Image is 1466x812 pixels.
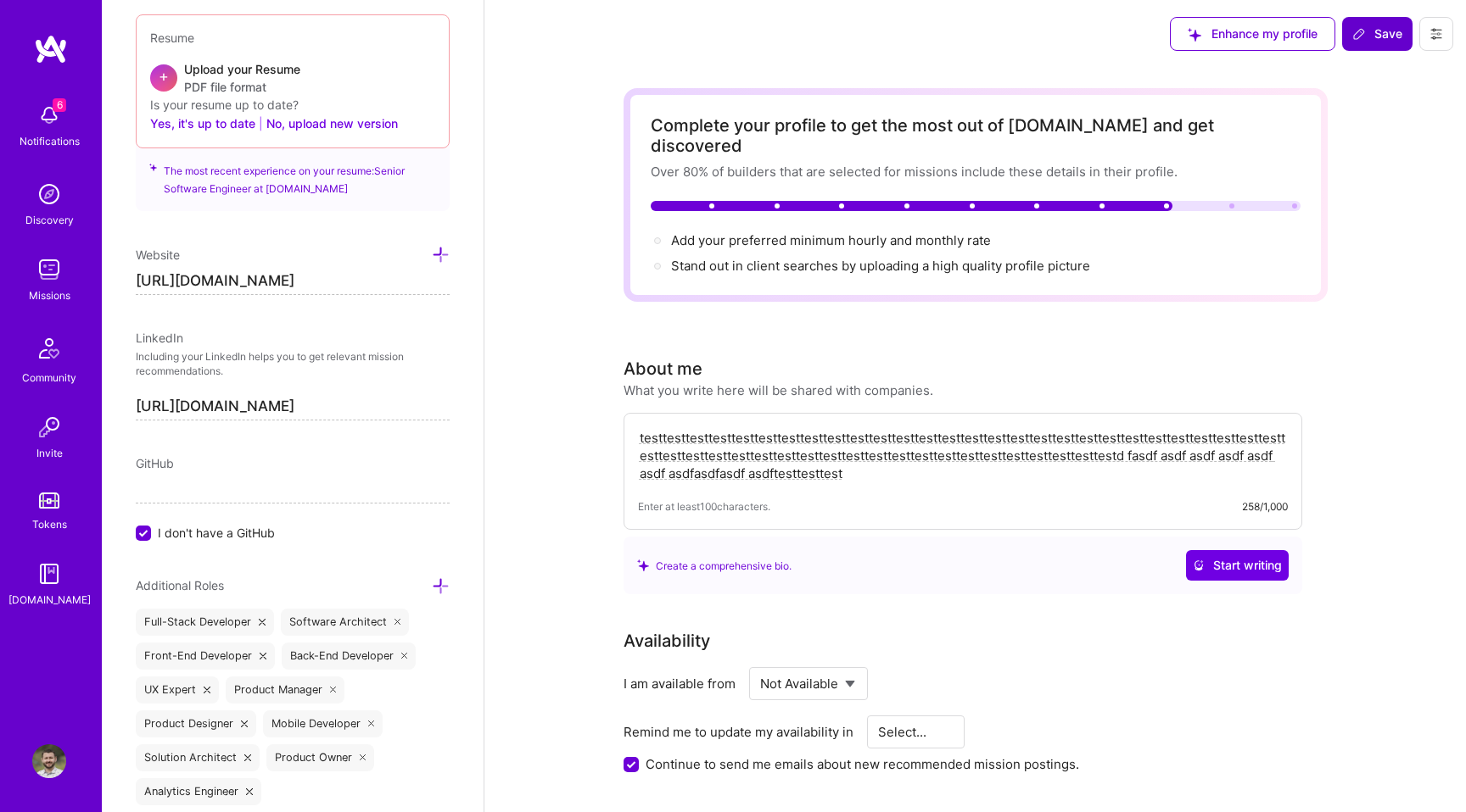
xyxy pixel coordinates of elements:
span: GitHub [136,456,174,470]
span: 6 [53,98,66,112]
i: icon Close [241,720,248,727]
span: Enter at least 100 characters. [638,498,770,515]
i: icon SuggestedTeams [1188,28,1201,42]
span: Start writing [1193,557,1282,574]
img: discovery [32,177,66,211]
textarea: testtesttesttesttesttesttesttesttesttesttesttesttesttesttesttesttesttesttesttesttesttesttesttestt... [638,427,1288,484]
div: Complete your profile to get the most out of [DOMAIN_NAME] and get discovered [651,115,1301,156]
div: Upload your Resume [184,60,300,96]
div: [DOMAIN_NAME] [8,591,91,609]
button: Start writing [1186,550,1289,581]
i: icon Close [360,754,366,761]
img: Community [29,328,70,369]
img: logo [34,34,68,64]
button: Yes, it's up to date [150,114,255,134]
img: User Avatar [32,744,66,778]
p: Including your LinkedIn helps you to get relevant mission recommendations. [136,350,450,379]
i: icon Close [204,687,210,693]
i: icon SuggestedTeams [637,559,649,571]
i: icon Close [394,619,401,626]
div: Is your resume up to date? [150,96,435,114]
div: Community [22,369,76,387]
i: icon Close [246,788,253,795]
div: UX Expert [136,676,219,704]
div: 258/1,000 [1242,498,1288,515]
div: Solution Architect [136,744,260,771]
button: Enhance my profile [1170,17,1335,51]
div: Stand out in client searches by uploading a high quality profile picture [671,257,1090,275]
div: Notifications [20,132,80,150]
div: The most recent experience on your resume: Senior Software Engineer at [DOMAIN_NAME] [136,138,450,211]
div: Front-End Developer [136,642,275,670]
div: Missions [29,286,70,304]
span: Save [1352,25,1402,42]
div: Mobile Developer [263,710,383,737]
i: icon Close [260,653,266,659]
button: No, upload new version [266,114,398,134]
label: Continue to send me emails about new recommended mission postings. [646,755,1079,773]
img: bell [32,98,66,132]
i: icon SuggestedTeams [149,162,157,174]
div: What you write here will be shared with companies. [624,381,933,399]
div: Back-End Developer [282,642,417,670]
div: Product Manager [226,676,345,704]
div: Full-Stack Developer [136,609,274,636]
span: I don't have a GitHub [158,524,275,542]
button: Save [1342,17,1413,51]
input: http://... [136,268,450,295]
div: Product Owner [266,744,375,771]
div: About me [624,356,702,381]
div: I am available from [624,675,736,692]
div: Invite [36,444,63,462]
i: icon Close [330,687,337,693]
span: + [159,67,169,85]
span: Enhance my profile [1188,25,1318,42]
img: teamwork [32,253,66,286]
div: Analytics Engineer [136,778,261,805]
div: Availability [624,628,710,653]
span: LinkedIn [136,331,183,345]
i: icon CrystalBallWhite [1193,559,1205,571]
div: Product Designer [136,710,256,737]
div: Create a comprehensive bio. [637,557,792,575]
span: Resume [150,31,194,45]
img: guide book [32,557,66,591]
div: Tokens [32,515,67,533]
span: Additional Roles [136,578,224,592]
a: User Avatar [28,744,70,778]
i: icon Close [368,720,375,727]
span: | [259,114,263,132]
div: Over 80% of builders that are selected for missions include these details in their profile. [651,163,1301,181]
div: Discovery [25,211,74,229]
img: Invite [32,410,66,444]
i: icon Close [244,754,251,761]
i: icon Close [401,653,408,659]
span: PDF file format [184,78,300,96]
span: Website [136,247,180,262]
span: Add your preferred minimum hourly and monthly rate [671,232,991,248]
i: icon Close [259,619,266,626]
div: Remind me to update my availability in [624,723,853,741]
div: Software Architect [281,609,410,636]
img: tokens [39,492,59,509]
div: +Upload your ResumePDF file format [150,60,435,96]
